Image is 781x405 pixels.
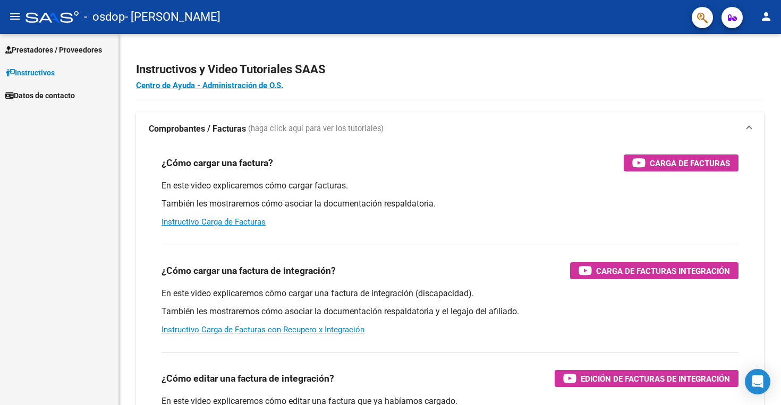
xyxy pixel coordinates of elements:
span: Datos de contacto [5,90,75,101]
p: En este video explicaremos cómo cargar facturas. [162,180,738,192]
a: Centro de Ayuda - Administración de O.S. [136,81,283,90]
mat-icon: person [760,10,772,23]
a: Instructivo Carga de Facturas [162,217,266,227]
p: En este video explicaremos cómo cargar una factura de integración (discapacidad). [162,288,738,299]
h3: ¿Cómo editar una factura de integración? [162,371,334,386]
span: Edición de Facturas de integración [581,372,730,385]
mat-expansion-panel-header: Comprobantes / Facturas (haga click aquí para ver los tutoriales) [136,112,764,146]
span: - osdop [84,5,125,29]
h3: ¿Cómo cargar una factura de integración? [162,263,336,278]
p: También les mostraremos cómo asociar la documentación respaldatoria. [162,198,738,210]
a: Instructivo Carga de Facturas con Recupero x Integración [162,325,364,334]
button: Carga de Facturas [624,154,738,171]
span: Instructivos [5,67,55,79]
h3: ¿Cómo cargar una factura? [162,156,273,170]
span: Carga de Facturas Integración [596,264,730,278]
button: Edición de Facturas de integración [555,370,738,387]
span: (haga click aquí para ver los tutoriales) [248,123,384,135]
mat-icon: menu [9,10,21,23]
button: Carga de Facturas Integración [570,262,738,279]
div: Open Intercom Messenger [745,369,770,394]
span: Carga de Facturas [650,157,730,170]
h2: Instructivos y Video Tutoriales SAAS [136,59,764,80]
strong: Comprobantes / Facturas [149,123,246,135]
span: Prestadores / Proveedores [5,44,102,56]
p: También les mostraremos cómo asociar la documentación respaldatoria y el legajo del afiliado. [162,306,738,317]
span: - [PERSON_NAME] [125,5,220,29]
